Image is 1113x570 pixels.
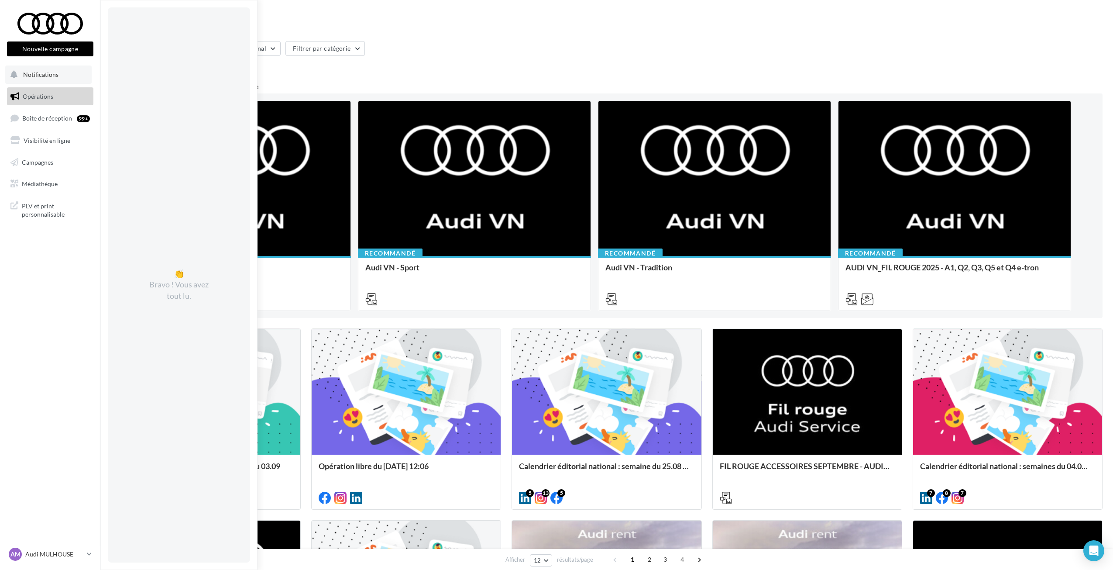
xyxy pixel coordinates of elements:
div: 13 [542,489,550,497]
div: Recommandé [358,249,423,258]
div: FIL ROUGE ACCESSOIRES SEPTEMBRE - AUDI SERVICE [720,462,895,479]
div: 7 [958,489,966,497]
a: Opérations [5,87,95,106]
span: Opérations [23,93,53,100]
button: 12 [530,554,552,567]
button: Filtrer par catégorie [285,41,365,56]
span: 12 [534,557,541,564]
span: 2 [642,553,656,567]
span: 4 [675,553,689,567]
span: Visibilité en ligne [24,137,70,144]
span: Campagnes [22,158,53,166]
div: Audi VN - Tradition [605,263,824,280]
div: AUDI VN_FIL ROUGE 2025 - A1, Q2, Q3, Q5 et Q4 e-tron [845,263,1064,280]
a: AM Audi MULHOUSE [7,546,93,563]
div: Calendrier éditorial national : semaine du 25.08 au 31.08 [519,462,694,479]
div: 5 [557,489,565,497]
span: résultats/page [557,556,593,564]
div: Open Intercom Messenger [1083,540,1104,561]
div: Opération libre du [DATE] 12:06 [319,462,494,479]
div: 8 [943,489,951,497]
span: Médiathèque [22,180,58,187]
div: 7 [927,489,935,497]
span: 1 [625,553,639,567]
span: Boîte de réception [22,114,72,122]
div: Recommandé [598,249,663,258]
a: Boîte de réception99+ [5,109,95,128]
button: Notifications [5,66,92,84]
a: Médiathèque [5,175,95,193]
span: PLV et print personnalisable [22,200,90,219]
div: 5 [526,489,534,497]
span: Afficher [505,556,525,564]
div: Opérations marketing [111,14,1103,27]
a: PLV et print personnalisable [5,197,95,222]
div: Calendrier éditorial national : semaines du 04.08 au 25.08 [920,462,1095,479]
a: Visibilité en ligne [5,131,95,150]
span: AM [10,550,21,559]
div: 4 opérations recommandées par votre enseigne [111,83,1103,90]
div: Audi VN - Sport [365,263,584,280]
span: 3 [658,553,672,567]
div: Recommandé [838,249,903,258]
span: Notifications [23,71,58,78]
button: Nouvelle campagne [7,41,93,56]
p: Audi MULHOUSE [25,550,83,559]
a: Campagnes [5,153,95,172]
div: 99+ [77,115,90,122]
